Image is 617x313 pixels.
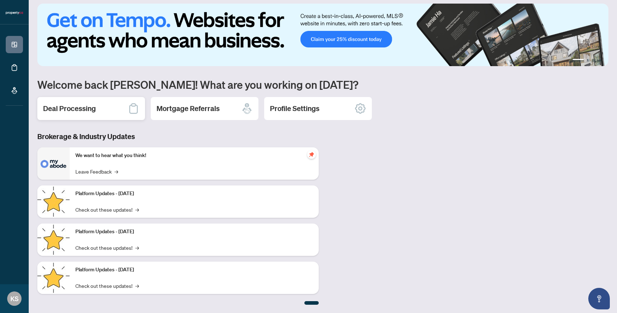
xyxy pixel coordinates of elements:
button: 4 [598,59,601,62]
img: We want to hear what you think! [37,147,70,180]
img: Platform Updates - July 8, 2025 [37,224,70,256]
img: Platform Updates - June 23, 2025 [37,262,70,294]
p: Platform Updates - [DATE] [75,190,313,198]
a: Check out these updates!→ [75,206,139,213]
p: Platform Updates - [DATE] [75,228,313,236]
button: 1 [572,59,584,62]
button: 3 [593,59,595,62]
p: We want to hear what you think! [75,152,313,160]
h2: Mortgage Referrals [156,103,220,114]
button: 2 [587,59,590,62]
img: logo [6,11,23,15]
button: Open asap [588,288,610,309]
span: → [135,244,139,252]
h2: Profile Settings [270,103,319,114]
a: Check out these updates!→ [75,282,139,290]
img: Slide 0 [37,4,608,66]
h3: Brokerage & Industry Updates [37,132,319,142]
p: Platform Updates - [DATE] [75,266,313,274]
h2: Deal Processing [43,103,96,114]
a: Check out these updates!→ [75,244,139,252]
span: pushpin [307,150,316,159]
h1: Welcome back [PERSON_NAME]! What are you working on [DATE]? [37,78,608,91]
span: KS [10,294,19,304]
span: → [135,282,139,290]
span: → [135,206,139,213]
span: → [114,167,118,175]
a: Leave Feedback→ [75,167,118,175]
img: Platform Updates - July 21, 2025 [37,185,70,218]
